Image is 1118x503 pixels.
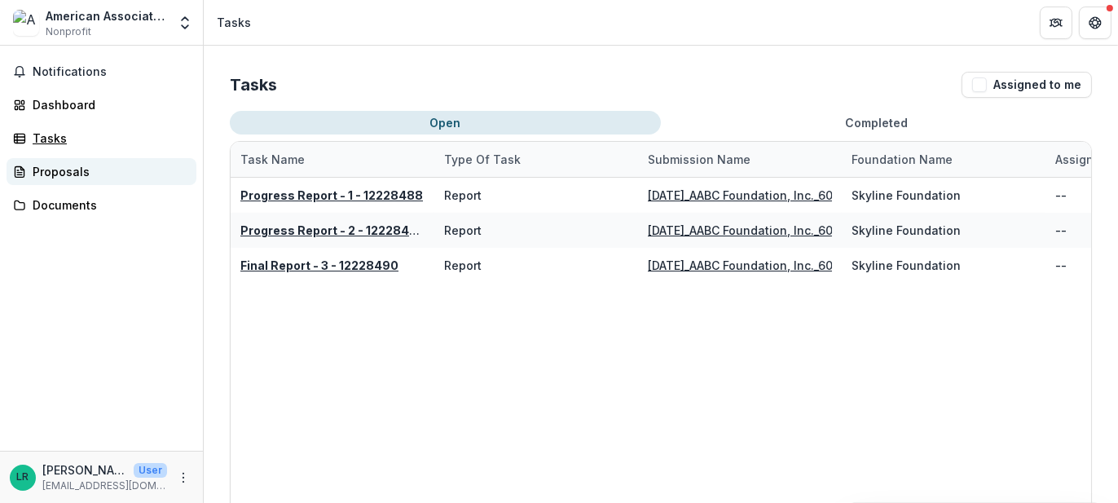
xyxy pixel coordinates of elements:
button: Open [230,111,661,135]
div: -- [1055,257,1067,274]
button: Partners [1040,7,1072,39]
p: [EMAIL_ADDRESS][DOMAIN_NAME] [42,479,167,493]
div: -- [1055,187,1067,204]
a: Documents [7,192,196,218]
div: Tasks [217,14,251,31]
a: [DATE]_AABC Foundation, Inc._600000 [648,188,862,202]
button: Assigned to me [962,72,1092,98]
div: Skyline Foundation [852,257,961,274]
div: Lisa Recke [17,472,29,483]
a: Proposals [7,158,196,185]
button: Open entity switcher [174,7,196,39]
a: Tasks [7,125,196,152]
div: American Association of Birth Centers ( a project of AABC Foundation) [46,7,167,24]
button: Get Help [1079,7,1111,39]
div: Report [444,222,482,239]
img: American Association of Birth Centers ( a project of AABC Foundation) [13,10,39,36]
div: Skyline Foundation [852,222,961,239]
div: Task Name [231,142,434,177]
p: [PERSON_NAME] [42,461,127,479]
div: Submission Name [638,142,842,177]
span: Nonprofit [46,24,91,39]
div: Submission Name [638,151,760,168]
h2: Tasks [230,75,277,95]
a: Progress Report - 1 - 12228488 [240,188,423,202]
div: Assignee [1045,151,1118,168]
div: Type of Task [434,142,638,177]
a: Dashboard [7,91,196,118]
p: User [134,463,167,478]
button: More [174,468,193,488]
div: Report [444,257,482,274]
div: Foundation Name [842,142,1045,177]
div: Documents [33,196,183,214]
div: Type of Task [434,151,530,168]
nav: breadcrumb [210,11,257,34]
div: Report [444,187,482,204]
div: -- [1055,222,1067,239]
div: Foundation Name [842,151,962,168]
div: Skyline Foundation [852,187,961,204]
a: Progress Report - 2 - 12228489 [240,223,425,237]
span: Notifications [33,65,190,79]
div: Tasks [33,130,183,147]
div: Proposals [33,163,183,180]
button: Completed [661,111,1092,135]
a: [DATE]_AABC Foundation, Inc._600000 [648,258,862,272]
a: [DATE]_AABC Foundation, Inc._600000 [648,223,862,237]
button: Notifications [7,59,196,85]
div: Dashboard [33,96,183,113]
a: Final Report - 3 - 12228490 [240,258,398,272]
div: Task Name [231,151,315,168]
